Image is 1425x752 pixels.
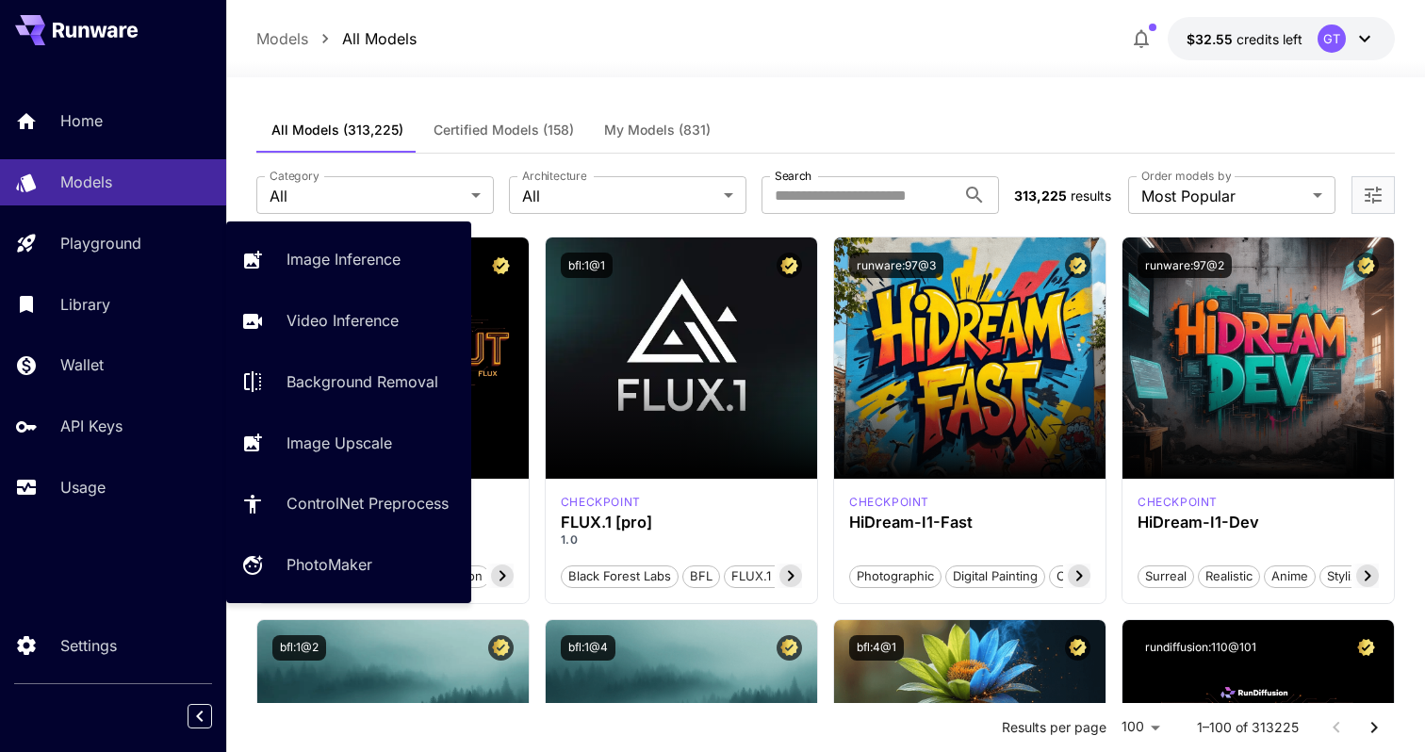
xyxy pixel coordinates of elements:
[849,494,929,511] div: HiDream Fast
[226,481,471,527] a: ControlNet Preprocess
[1138,635,1264,661] button: rundiffusion:110@101
[1002,718,1106,737] p: Results per page
[287,432,392,454] p: Image Upscale
[604,122,711,139] span: My Models (831)
[1237,31,1302,47] span: credits left
[561,494,641,511] div: fluxpro
[256,27,308,50] p: Models
[561,531,802,548] p: 1.0
[1199,567,1259,586] span: Realistic
[60,353,104,376] p: Wallet
[226,419,471,466] a: Image Upscale
[226,359,471,405] a: Background Removal
[1138,567,1193,586] span: Surreal
[256,27,417,50] nav: breadcrumb
[561,514,802,531] h3: FLUX.1 [pro]
[488,253,514,278] button: Certified Model – Vetted for best performance and includes a commercial license.
[1138,494,1218,511] div: HiDream Dev
[287,248,401,270] p: Image Inference
[202,699,226,733] div: Collapse sidebar
[60,171,112,193] p: Models
[562,567,678,586] span: Black Forest Labs
[1141,168,1231,184] label: Order models by
[1197,718,1299,737] p: 1–100 of 313225
[725,567,811,586] span: FLUX.1 [pro]
[1187,31,1237,47] span: $32.55
[849,635,904,661] button: bfl:4@1
[270,185,464,207] span: All
[271,122,403,139] span: All Models (313,225)
[287,370,438,393] p: Background Removal
[1355,709,1393,746] button: Go to next page
[1353,253,1379,278] button: Certified Model – Vetted for best performance and includes a commercial license.
[342,27,417,50] p: All Models
[60,476,106,499] p: Usage
[561,635,615,661] button: bfl:1@4
[188,704,212,728] button: Collapse sidebar
[561,494,641,511] p: checkpoint
[522,185,716,207] span: All
[1265,567,1315,586] span: Anime
[849,514,1090,531] h3: HiDream-I1-Fast
[683,567,719,586] span: BFL
[1138,253,1232,278] button: runware:97@2
[1318,25,1346,53] div: GT
[1014,188,1067,204] span: 313,225
[1168,17,1395,60] button: $32.55277
[272,635,326,661] button: bfl:1@2
[1362,184,1384,207] button: Open more filters
[946,567,1044,586] span: Digital Painting
[287,553,372,576] p: PhotoMaker
[60,293,110,316] p: Library
[488,635,514,661] button: Certified Model – Vetted for best performance and includes a commercial license.
[226,237,471,283] a: Image Inference
[1071,188,1111,204] span: results
[1050,567,1121,586] span: Cinematic
[850,567,941,586] span: Photographic
[1141,185,1305,207] span: Most Popular
[60,415,123,437] p: API Keys
[777,635,802,661] button: Certified Model – Vetted for best performance and includes a commercial license.
[60,634,117,657] p: Settings
[1320,567,1379,586] span: Stylized
[775,168,811,184] label: Search
[270,168,319,184] label: Category
[561,253,613,278] button: bfl:1@1
[226,298,471,344] a: Video Inference
[226,542,471,588] a: PhotoMaker
[1138,494,1218,511] p: checkpoint
[849,494,929,511] p: checkpoint
[522,168,586,184] label: Architecture
[1114,713,1167,741] div: 100
[287,492,449,515] p: ControlNet Preprocess
[849,253,943,278] button: runware:97@3
[434,122,574,139] span: Certified Models (158)
[60,232,141,254] p: Playground
[1065,635,1090,661] button: Certified Model – Vetted for best performance and includes a commercial license.
[1353,635,1379,661] button: Certified Model – Vetted for best performance and includes a commercial license.
[1138,514,1379,531] h3: HiDream-I1-Dev
[1065,253,1090,278] button: Certified Model – Vetted for best performance and includes a commercial license.
[60,109,103,132] p: Home
[777,253,802,278] button: Certified Model – Vetted for best performance and includes a commercial license.
[1187,29,1302,49] div: $32.55277
[287,309,399,332] p: Video Inference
